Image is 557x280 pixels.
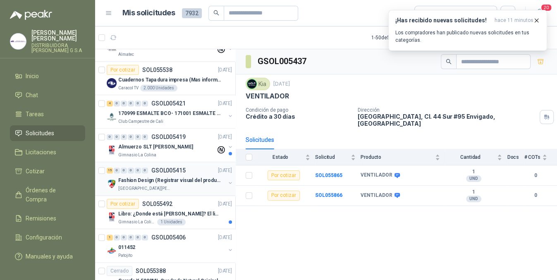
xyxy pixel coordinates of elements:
p: [DATE] [273,80,290,88]
span: search [446,59,452,65]
a: Por cotizarSOL055538[DATE] Company LogoCuadernos Tapa dura impresa (Mas informacion en el adjunto... [95,62,235,95]
button: 20 [532,6,547,21]
p: Caracol TV [118,85,139,91]
th: Docs [507,149,524,165]
b: SOL055865 [315,172,342,178]
div: Cerrado [107,266,132,276]
div: Por cotizar [107,199,139,209]
th: Cantidad [445,149,507,165]
a: Por cotizarSOL055492[DATE] Company LogoLibro: ¿Donde está [PERSON_NAME]? El libro mágico. Autor: ... [95,196,235,229]
img: Logo peakr [10,10,52,20]
p: VENTILADOR [246,92,289,101]
div: 0 [114,134,120,140]
a: Manuales y ayuda [10,249,85,264]
p: Fashion Design (Registrar visual del producto) [118,177,221,184]
img: Company Logo [247,79,256,89]
div: 4 [107,101,113,106]
a: Inicio [10,68,85,84]
span: Solicitudes [26,129,54,138]
div: 0 [121,134,127,140]
div: 1 - 50 de 5249 [371,31,425,44]
h3: GSOL005437 [258,55,308,68]
h1: Mis solicitudes [122,7,175,19]
div: 0 [114,101,120,106]
img: Company Logo [107,45,117,55]
b: 1 [445,189,502,196]
div: UND [466,175,481,182]
p: Los compradores han publicado nuevas solicitudes en tus categorías. [395,29,540,44]
div: 0 [142,101,148,106]
div: 0 [135,168,141,173]
div: 0 [135,235,141,240]
a: Órdenes de Compra [10,182,85,207]
p: Gimnasio La Colina [118,152,156,158]
span: 20 [540,4,552,12]
img: Company Logo [107,145,117,155]
a: 15 0 0 0 0 0 GSOL005415[DATE] Company LogoFashion Design (Registrar visual del producto)[GEOGRAPH... [107,165,234,192]
a: Configuración [10,230,85,245]
span: Inicio [26,72,39,81]
th: Producto [361,149,445,165]
a: 1 0 0 0 0 0 GSOL005406[DATE] Company Logo011452Patojito [107,232,234,259]
span: Manuales y ayuda [26,252,73,261]
div: 0 [135,134,141,140]
div: 0 [107,134,113,140]
span: Órdenes de Compra [26,186,77,204]
p: Club Campestre de Cali [118,118,163,125]
div: 0 [135,101,141,106]
p: Libro: ¿Donde está [PERSON_NAME]? El libro mágico. Autor: [PERSON_NAME] [118,210,221,218]
img: Company Logo [107,246,117,256]
a: Licitaciones [10,144,85,160]
span: Configuración [26,233,62,242]
p: Dirección [358,107,536,113]
div: Kia [246,78,270,90]
b: 0 [524,172,547,179]
a: Cotizar [10,163,85,179]
span: Licitaciones [26,148,56,157]
div: 0 [142,168,148,173]
p: DISTRIBUIDORA [PERSON_NAME] G S.A [31,43,85,53]
b: VENTILADOR [361,172,392,179]
p: [DATE] [218,267,232,275]
th: Estado [257,149,315,165]
span: search [213,10,219,16]
span: Remisiones [26,214,56,223]
div: 0 [121,168,127,173]
p: GSOL005406 [151,235,186,240]
div: Todas [420,9,437,18]
p: SOL055388 [136,268,166,274]
p: 170999 ESMALTE BCO- 171001 ESMALTE GRIS [118,110,221,117]
p: GSOL005421 [151,101,186,106]
span: Solicitud [315,154,349,160]
div: 1 [107,235,113,240]
div: Por cotizar [107,65,139,75]
p: Patojito [118,252,132,259]
p: [PERSON_NAME] [PERSON_NAME] [31,30,85,41]
img: Company Logo [10,34,26,49]
p: GSOL005419 [151,134,186,140]
p: Almuerzo SLT [PERSON_NAME] [118,143,193,151]
div: 1 Unidades [157,219,186,225]
a: 0 0 0 0 0 0 GSOL005419[DATE] Company LogoAlmuerzo SLT [PERSON_NAME]Gimnasio La Colina [107,132,234,158]
p: [DATE] [218,200,232,208]
b: 1 [445,169,502,175]
img: Company Logo [107,212,117,222]
div: 0 [128,134,134,140]
img: Company Logo [107,179,117,189]
p: Cuadernos Tapa dura impresa (Mas informacion en el adjunto) [118,76,221,84]
span: Cotizar [26,167,45,176]
h3: ¡Has recibido nuevas solicitudes! [395,17,491,24]
p: [DATE] [218,66,232,74]
div: 0 [142,134,148,140]
div: 0 [121,101,127,106]
p: Condición de pago [246,107,351,113]
b: VENTILADOR [361,192,392,199]
span: Tareas [26,110,44,119]
th: # COTs [524,149,557,165]
div: 2.000 Unidades [140,85,177,91]
a: Chat [10,87,85,103]
p: SOL055492 [142,201,172,207]
span: hace 11 minutos [495,17,533,24]
div: Solicitudes [246,135,274,144]
div: Por cotizar [268,191,300,201]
